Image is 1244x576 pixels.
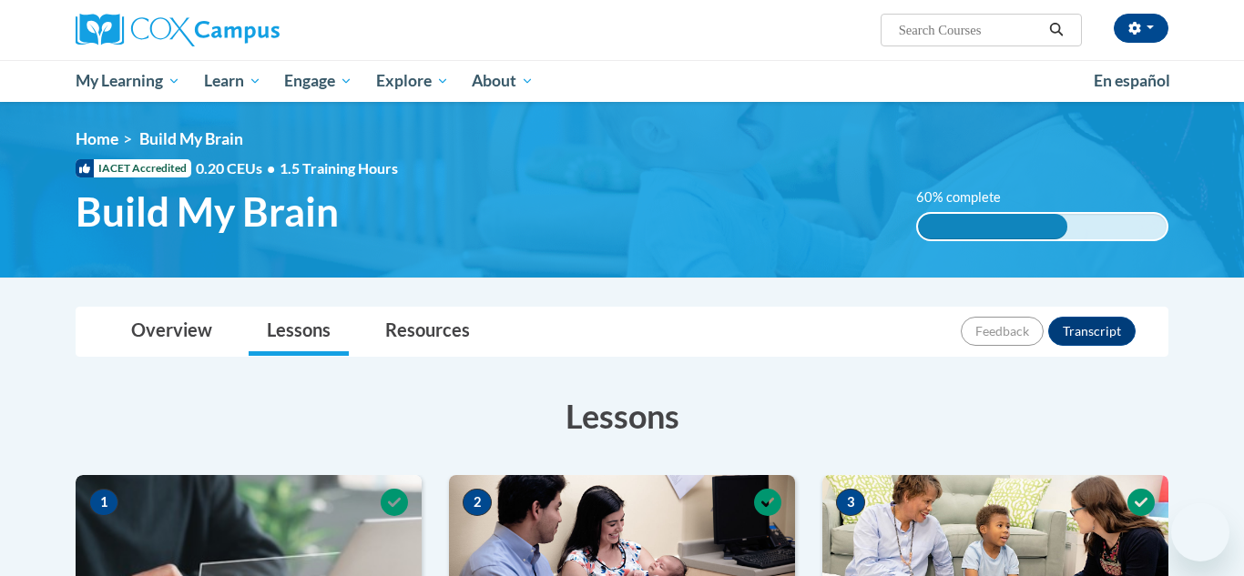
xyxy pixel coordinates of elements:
iframe: Button to launch messaging window [1171,503,1229,561]
a: Engage [272,60,364,102]
span: Build My Brain [76,187,339,236]
img: Cox Campus [76,14,280,46]
a: My Learning [64,60,192,102]
span: 2 [463,489,492,516]
a: Lessons [249,308,349,356]
div: 60% complete [918,214,1067,239]
a: Learn [192,60,273,102]
a: En español [1082,62,1182,100]
span: My Learning [76,70,180,92]
span: • [267,159,275,177]
span: IACET Accredited [76,159,191,177]
a: Explore [364,60,461,102]
span: 3 [836,489,865,516]
span: 1.5 Training Hours [280,159,398,177]
span: Explore [376,70,449,92]
button: Feedback [961,317,1044,346]
a: Overview [113,308,230,356]
label: 60% complete [916,187,1021,207]
a: Home [76,129,118,148]
a: Resources [367,308,488,356]
span: 1 [89,489,118,516]
span: About [472,70,534,92]
h3: Lessons [76,393,1168,439]
div: Main menu [48,60,1196,102]
span: 0.20 CEUs [196,158,280,178]
span: Build My Brain [139,129,243,148]
span: Engage [284,70,352,92]
a: Cox Campus [76,14,422,46]
input: Search Courses [897,19,1043,41]
span: En español [1094,71,1170,90]
button: Transcript [1048,317,1136,346]
a: About [461,60,546,102]
button: Account Settings [1114,14,1168,43]
button: Search [1043,19,1070,41]
span: Learn [204,70,261,92]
